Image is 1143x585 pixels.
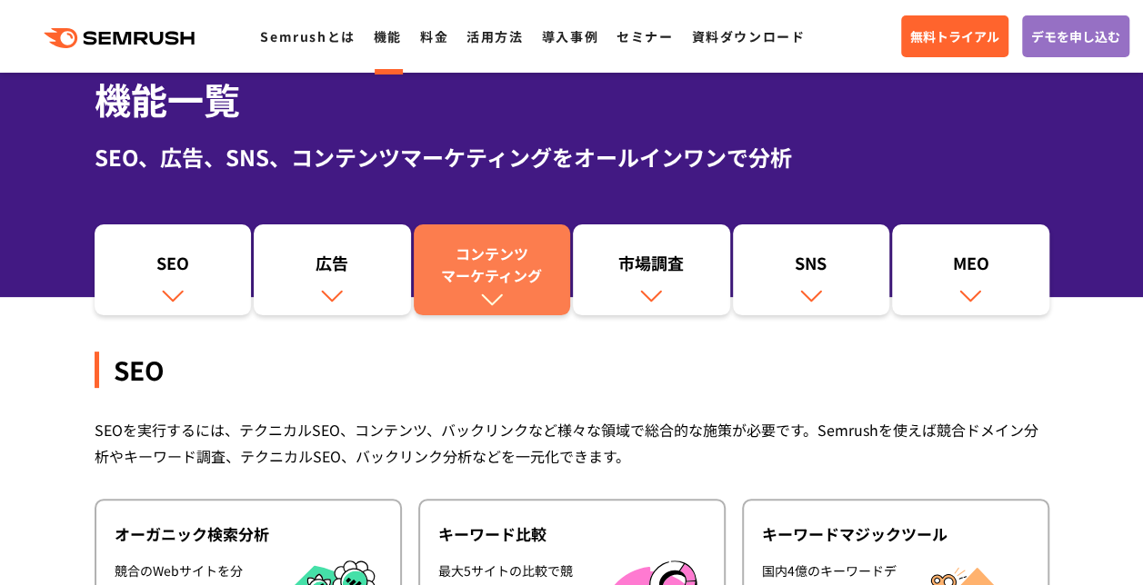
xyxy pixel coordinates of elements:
div: 市場調査 [582,252,721,283]
a: MEO [892,224,1049,315]
div: オーガニック検索分析 [115,523,382,545]
a: デモを申し込む [1022,15,1129,57]
a: 市場調査 [573,224,730,315]
a: 資料ダウンロード [691,27,805,45]
a: コンテンツマーケティング [414,224,571,315]
a: 料金 [420,27,448,45]
a: SNS [733,224,890,315]
a: 導入事例 [542,27,598,45]
div: SNS [742,252,881,283]
div: SEO、広告、SNS、コンテンツマーケティングをオールインワンで分析 [95,141,1049,174]
h1: 機能一覧 [95,73,1049,126]
div: キーワードマジックツール [762,523,1029,545]
span: デモを申し込む [1031,26,1120,46]
a: 広告 [254,224,411,315]
a: 無料トライアル [901,15,1008,57]
a: 活用方法 [466,27,523,45]
span: 無料トライアル [910,26,999,46]
div: 広告 [263,252,402,283]
div: SEO [95,352,1049,388]
div: コンテンツ マーケティング [423,243,562,286]
a: Semrushとは [260,27,355,45]
div: SEO [104,252,243,283]
a: SEO [95,224,252,315]
div: SEOを実行するには、テクニカルSEO、コンテンツ、バックリンクなど様々な領域で総合的な施策が必要です。Semrushを使えば競合ドメイン分析やキーワード調査、テクニカルSEO、バックリンク分析... [95,417,1049,470]
div: キーワード比較 [438,523,706,545]
a: セミナー [617,27,673,45]
div: MEO [901,252,1040,283]
a: 機能 [374,27,402,45]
